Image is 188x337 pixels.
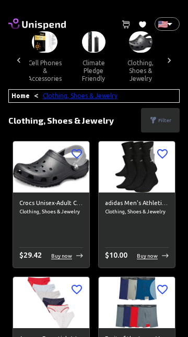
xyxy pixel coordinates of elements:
div: 🇺🇸 [155,17,180,31]
img: Climate Pledge Friendly [82,31,105,53]
button: clothing, shoes & jewelry [117,53,164,89]
h6: adidas Men's Athletic Cushioned Crew Socks with Arch Compression for a Secure Fit (6-Pair) [105,199,169,208]
img: Crocs Unisex-Adult Classic Clogs image [13,141,89,192]
button: climate pledge friendly [70,53,117,89]
a: Clothing, Shoes & Jewelry [43,92,118,99]
a: Home [11,92,30,99]
img: adidas Men's Athletic Cushioned Crew Socks with Arch Compression for a Secure Fit (6-Pair) image [99,141,175,192]
span: Clothing, Shoes & Jewelry [19,208,83,216]
p: 🇺🇸 [158,18,163,30]
p: Clothing, Shoes & Jewelry [8,114,114,127]
img: Clothing, Shoes & Jewelry [129,31,152,53]
img: Fruit of the Loom Men's Microfiber Boxer Briefs (Size XXL) image [99,277,175,328]
span: $ 29.42 [19,251,42,259]
button: cell phones & accessories [19,53,70,89]
p: Buy now [137,252,158,260]
span: $ 10.00 [105,251,127,259]
h6: Crocs Unisex-Adult Classic Clogs [19,199,83,208]
div: < [8,89,180,103]
p: Filter [158,116,171,124]
img: Amazon Essentials Women's Cotton Bikini Brief Underwear (Available in Plus Size), Multipacks image [13,277,89,328]
p: Buy now [51,252,72,260]
img: Cell Phones & Accessories [32,31,57,53]
span: Clothing, Shoes & Jewelry [105,208,169,216]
